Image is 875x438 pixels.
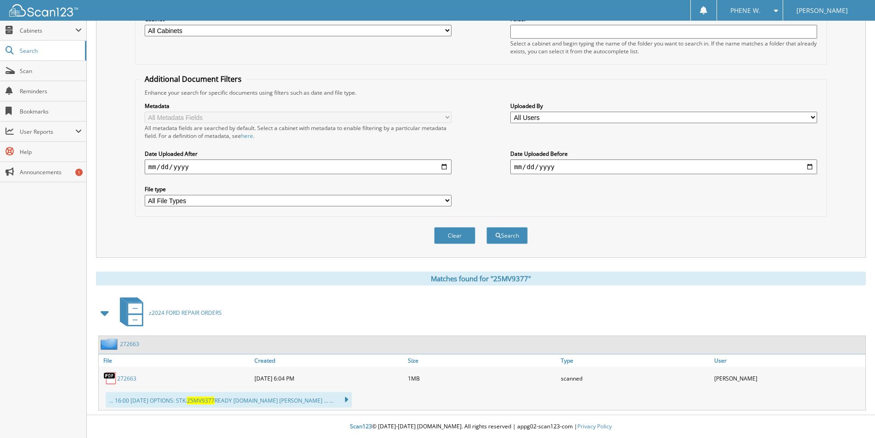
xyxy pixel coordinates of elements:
legend: Additional Document Filters [140,74,246,84]
a: Type [559,354,712,367]
div: [PERSON_NAME] [712,369,865,387]
a: Created [252,354,406,367]
button: Clear [434,227,475,244]
span: Announcements [20,168,82,176]
label: Uploaded By [510,102,817,110]
a: User [712,354,865,367]
a: Size [406,354,559,367]
span: Help [20,148,82,156]
span: z2024 FORD REPAIR ORDERS [149,309,222,317]
span: User Reports [20,128,75,136]
img: PDF.png [103,371,117,385]
span: Cabinets [20,27,75,34]
a: Privacy Policy [577,422,612,430]
div: 1 [75,169,83,176]
span: Search [20,47,80,55]
a: here [241,132,253,140]
div: Enhance your search for specific documents using filters such as date and file type. [140,89,822,97]
input: start [145,159,452,174]
span: Scan123 [350,422,372,430]
input: end [510,159,817,174]
span: Scan [20,67,82,75]
label: File type [145,185,452,193]
a: 272663 [120,340,139,348]
label: Metadata [145,102,452,110]
img: folder2.png [101,338,120,350]
div: [DATE] 6:04 PM [252,369,406,387]
span: PHENE W. [730,8,761,13]
div: Matches found for "25MV9377" [96,272,866,285]
a: z2024 FORD REPAIR ORDERS [114,295,222,331]
button: Search [486,227,528,244]
label: Date Uploaded After [145,150,452,158]
img: scan123-logo-white.svg [9,4,78,17]
div: scanned [559,369,712,387]
div: All metadata fields are searched by default. Select a cabinet with metadata to enable filtering b... [145,124,452,140]
div: ... 16:00 [DATE] OPTIONS: STK: READY [DOMAIN_NAME] [PERSON_NAME] ... ... [106,392,352,408]
a: 272663 [117,375,136,382]
span: [PERSON_NAME] [796,8,848,13]
span: Reminders [20,87,82,95]
span: Bookmarks [20,108,82,115]
span: 25MV9377 [187,397,215,404]
div: © [DATE]-[DATE] [DOMAIN_NAME]. All rights reserved | appg02-scan123-com | [87,415,875,438]
div: Select a cabinet and begin typing the name of the folder you want to search in. If the name match... [510,40,817,55]
div: 1MB [406,369,559,387]
label: Date Uploaded Before [510,150,817,158]
a: File [99,354,252,367]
